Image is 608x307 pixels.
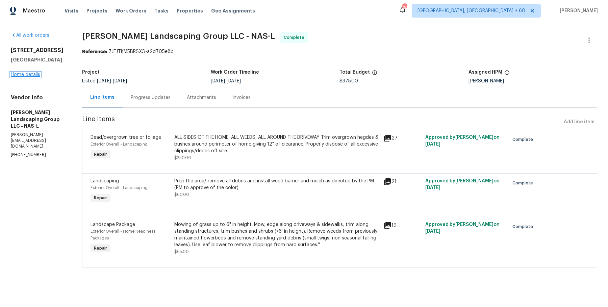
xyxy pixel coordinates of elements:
[512,136,536,143] span: Complete
[383,134,421,142] div: 27
[91,135,161,140] span: Dead/overgrown tree or foliage
[91,222,135,227] span: Landscape Package
[11,94,66,101] h4: Vendor Info
[227,79,241,83] span: [DATE]
[91,151,110,158] span: Repair
[11,47,66,54] h2: [STREET_ADDRESS]
[11,56,66,63] h5: [GEOGRAPHIC_DATA]
[425,142,440,147] span: [DATE]
[11,33,49,38] a: All work orders
[174,134,380,154] div: ALL SIDES OF THE HOME, ALL WEEDS, ALL AROUND THE DRIVEWAY Trim overgrown hegdes & bushes around p...
[232,94,251,101] div: Invoices
[468,70,502,75] h5: Assigned HPM
[82,48,597,55] div: 7JEJTKM5BRSXG-a2d705e8b
[557,7,598,14] span: [PERSON_NAME]
[504,70,510,79] span: The hpm assigned to this work order.
[339,79,358,83] span: $375.00
[82,116,561,128] span: Line Items
[174,250,189,254] span: $65.00
[468,79,597,83] div: [PERSON_NAME]
[82,49,107,54] b: Reference:
[154,8,169,13] span: Tasks
[91,179,119,183] span: Landscaping
[425,222,500,234] span: Approved by [PERSON_NAME] on
[402,4,407,11] div: 793
[174,156,191,160] span: $250.00
[417,7,525,14] span: [GEOGRAPHIC_DATA], [GEOGRAPHIC_DATA] + 60
[90,94,115,101] div: Line Items
[187,94,216,101] div: Attachments
[82,70,100,75] h5: Project
[211,7,255,14] span: Geo Assignments
[91,195,110,201] span: Repair
[425,135,500,147] span: Approved by [PERSON_NAME] on
[512,223,536,230] span: Complete
[425,179,500,190] span: Approved by [PERSON_NAME] on
[211,79,225,83] span: [DATE]
[174,221,380,248] div: Mowing of grass up to 6" in height. Mow, edge along driveways & sidewalks, trim along standing st...
[11,109,66,129] h5: [PERSON_NAME] Landscaping Group LLC - NAS-L
[512,180,536,186] span: Complete
[23,7,45,14] span: Maestro
[211,70,259,75] h5: Work Order Timeline
[91,186,148,190] span: Exterior Overall - Landscaping
[91,142,148,146] span: Exterior Overall - Landscaping
[97,79,127,83] span: -
[11,152,66,158] p: [PHONE_NUMBER]
[113,79,127,83] span: [DATE]
[91,245,110,252] span: Repair
[383,221,421,229] div: 19
[116,7,146,14] span: Work Orders
[372,70,377,79] span: The total cost of line items that have been proposed by Opendoor. This sum includes line items th...
[82,32,275,40] span: [PERSON_NAME] Landscaping Group LLC - NAS-L
[11,72,40,77] a: Home details
[211,79,241,83] span: -
[425,229,440,234] span: [DATE]
[383,178,421,186] div: 21
[97,79,111,83] span: [DATE]
[86,7,107,14] span: Projects
[425,185,440,190] span: [DATE]
[174,193,189,197] span: $60.00
[91,229,155,240] span: Exterior Overall - Home Readiness Packages
[131,94,171,101] div: Progress Updates
[174,178,380,191] div: Prep the area/ remove all debris and install weed barrier and mulch as directed by the PM (PM to ...
[65,7,78,14] span: Visits
[11,132,66,149] p: [PERSON_NAME][EMAIL_ADDRESS][DOMAIN_NAME]
[82,79,127,83] span: Listed
[177,7,203,14] span: Properties
[339,70,370,75] h5: Total Budget
[284,34,307,41] span: Complete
